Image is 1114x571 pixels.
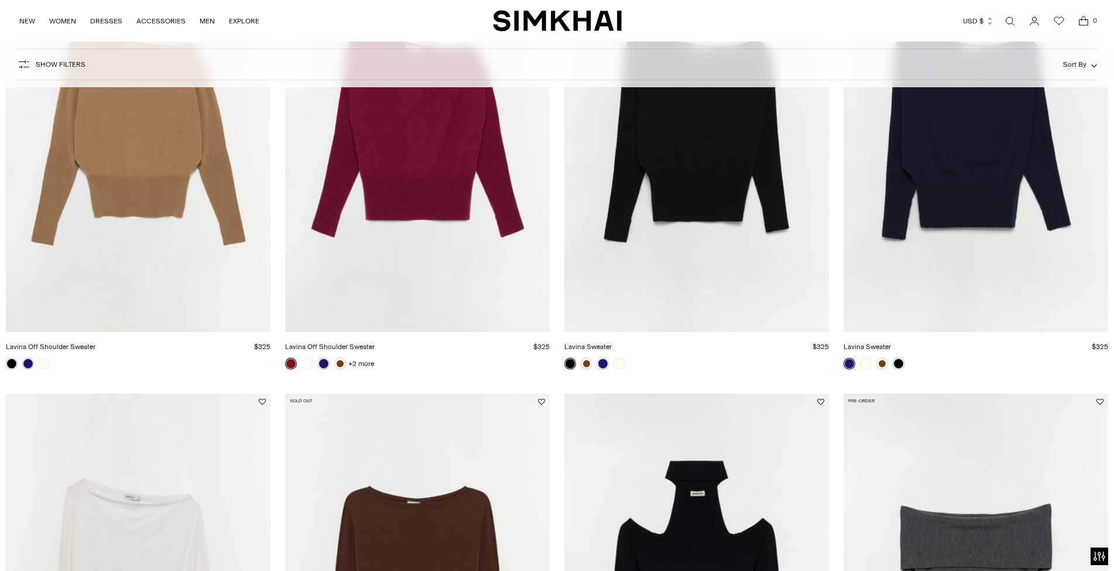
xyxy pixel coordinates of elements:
[285,343,375,351] a: Lavina Off Shoulder Sweater
[19,8,35,34] a: NEW
[493,9,622,32] a: SIMKHAI
[200,8,215,34] a: MEN
[1072,9,1095,33] a: Open cart modal
[1089,15,1100,26] span: 0
[6,343,95,351] a: Lavina Off Shoulder Sweater
[17,55,85,74] button: Show Filters
[36,60,85,69] span: Show Filters
[136,8,186,34] a: ACCESSORIES
[229,8,259,34] a: EXPLORE
[49,8,76,34] a: WOMEN
[1047,9,1071,33] a: Wishlist
[1063,58,1097,71] button: Sort By
[844,343,891,351] a: Lavina Sweater
[1023,9,1046,33] a: Go to the account page
[9,526,118,562] iframe: Sign Up via Text for Offers
[998,9,1022,33] a: Open search modal
[90,8,122,34] a: DRESSES
[564,343,612,351] a: Lavina Sweater
[963,8,994,34] button: USD $
[1063,60,1086,69] span: Sort By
